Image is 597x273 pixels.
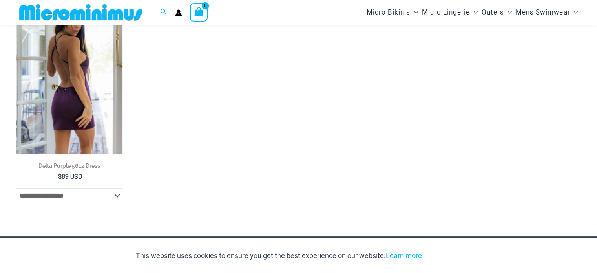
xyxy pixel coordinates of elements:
img: MM SHOP LOGO FLAT [16,4,145,21]
span: Micro Bikinis [367,2,410,22]
a: Micro BikinisMenu ToggleMenu Toggle [365,2,420,22]
a: Delta Purple 5612 Dress [16,162,122,172]
span: Outers [482,2,504,22]
button: Accept [428,246,461,265]
p: This website uses cookies to ensure you get the best experience on our website. [136,250,422,262]
a: View Shopping Cart, empty [190,3,208,21]
a: Search icon link [160,7,167,17]
span: Micro Lingerie [422,2,470,22]
a: Mens SwimwearMenu ToggleMenu Toggle [514,2,580,22]
bdi: 89 USD [58,173,82,180]
a: Learn more [386,251,422,260]
a: Micro LingerieMenu ToggleMenu Toggle [420,2,480,22]
a: OutersMenu ToggleMenu Toggle [480,2,514,22]
span: Menu Toggle [470,2,478,22]
nav: Site Navigation [363,1,581,24]
span: Mens Swimwear [516,2,570,22]
h2: Delta Purple 5612 Dress [16,162,122,170]
a: Account icon link [175,9,182,16]
span: Menu Toggle [504,2,512,22]
span: Menu Toggle [570,2,578,22]
span: $ [58,173,62,180]
span: Menu Toggle [410,2,418,22]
